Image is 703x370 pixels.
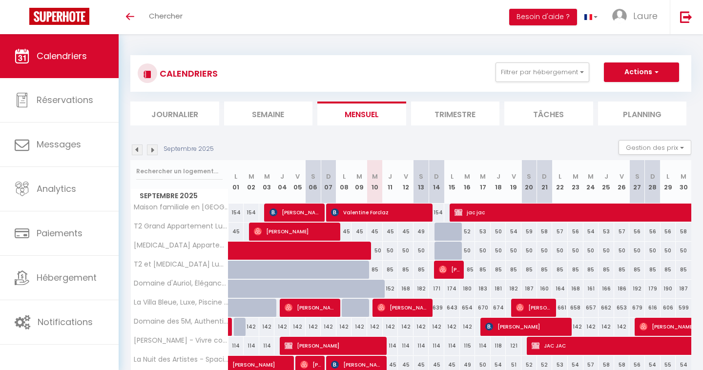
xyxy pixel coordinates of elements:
abbr: L [666,172,669,181]
div: 114 [475,337,491,355]
th: 30 [676,160,691,204]
img: Super Booking [29,8,89,25]
abbr: M [573,172,579,181]
div: 85 [583,261,599,279]
div: 85 [398,261,414,279]
abbr: M [264,172,270,181]
div: 85 [383,261,398,279]
th: 23 [568,160,583,204]
div: 45 [336,223,352,241]
span: Messages [37,138,81,150]
input: Rechercher un logement... [136,163,223,180]
div: 142 [306,318,321,336]
span: [PERSON_NAME] [285,298,337,317]
div: 142 [367,318,383,336]
th: 09 [351,160,367,204]
th: 02 [244,160,259,204]
th: 14 [429,160,444,204]
div: 49 [414,223,429,241]
th: 10 [367,160,383,204]
span: [PERSON_NAME] [439,260,460,279]
div: 653 [614,299,630,317]
div: 190 [661,280,676,298]
abbr: S [311,172,315,181]
div: 85 [568,261,583,279]
div: 114 [259,337,275,355]
div: 142 [336,318,352,336]
th: 22 [552,160,568,204]
div: 142 [290,318,306,336]
span: T2 Grand Appartement Lumineux au [GEOGRAPHIC_DATA] [132,223,230,230]
div: 142 [614,318,630,336]
abbr: V [512,172,516,181]
div: 50 [521,242,537,260]
span: [MEDICAL_DATA] Appartement Moderne, Confortable et Bien Situé [132,242,230,249]
div: 45 [228,223,244,241]
div: 58 [537,223,553,241]
abbr: M [464,172,470,181]
div: 166 [599,280,614,298]
div: 142 [244,318,259,336]
div: 662 [599,299,614,317]
div: 50 [475,242,491,260]
div: 85 [552,261,568,279]
div: 180 [460,280,476,298]
button: Filtrer par hébergement [496,62,589,82]
th: 12 [398,160,414,204]
div: 168 [568,280,583,298]
div: 154 [228,204,244,222]
div: 50 [491,223,506,241]
div: 182 [506,280,521,298]
li: Trimestre [411,102,500,125]
abbr: V [404,172,408,181]
span: La Villa Bleue, Luxe, Piscine et Spa [132,299,230,306]
div: 142 [383,318,398,336]
div: 45 [351,223,367,241]
th: 06 [306,160,321,204]
div: 54 [583,223,599,241]
div: 152 [383,280,398,298]
div: 606 [661,299,676,317]
span: Chercher [149,11,183,21]
span: Domaine d'Auriol, Élégance et Vue d'Exception [132,280,230,287]
div: 50 [537,242,553,260]
div: 142 [599,318,614,336]
div: 661 [552,299,568,317]
abbr: J [280,172,284,181]
th: 28 [645,160,661,204]
abbr: L [451,172,454,181]
span: [PERSON_NAME] [485,317,569,336]
div: 52 [460,223,476,241]
span: [PERSON_NAME] [254,222,337,241]
div: 45 [383,223,398,241]
div: 85 [661,261,676,279]
div: 160 [537,280,553,298]
th: 27 [629,160,645,204]
th: 05 [290,160,306,204]
abbr: J [388,172,392,181]
div: 142 [259,318,275,336]
div: 168 [398,280,414,298]
div: 174 [444,280,460,298]
div: 657 [583,299,599,317]
span: [PERSON_NAME] [232,350,322,369]
div: 142 [460,318,476,336]
th: 07 [321,160,336,204]
div: 45 [398,223,414,241]
div: 171 [429,280,444,298]
div: 57 [552,223,568,241]
div: 658 [568,299,583,317]
abbr: J [604,172,608,181]
div: 142 [583,318,599,336]
th: 03 [259,160,275,204]
span: Réservations [37,94,93,106]
th: 21 [537,160,553,204]
div: 142 [444,318,460,336]
div: 674 [491,299,506,317]
div: 114 [228,337,244,355]
div: 142 [429,318,444,336]
div: 654 [460,299,476,317]
abbr: D [542,172,547,181]
abbr: D [434,172,439,181]
div: 679 [629,299,645,317]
